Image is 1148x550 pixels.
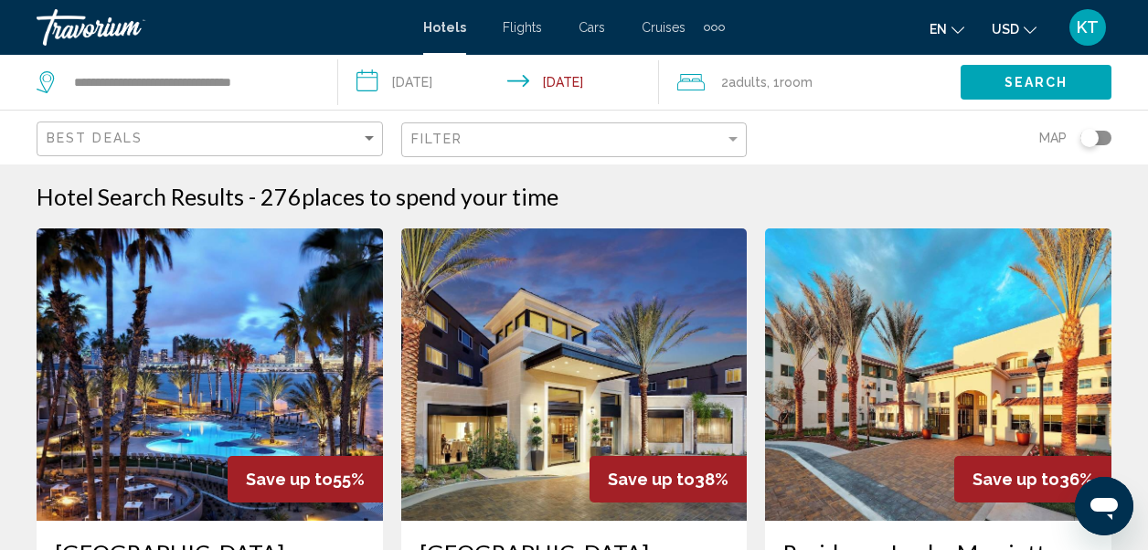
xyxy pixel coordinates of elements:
span: Save up to [608,470,695,489]
a: Flights [503,20,542,35]
button: Change currency [992,16,1036,42]
span: Best Deals [47,131,143,145]
iframe: Button to launch messaging window [1075,477,1133,535]
h2: 276 [260,183,558,210]
button: Extra navigation items [704,13,725,42]
span: 2 [721,69,767,95]
button: Travelers: 2 adults, 0 children [659,55,961,110]
a: Cruises [642,20,686,35]
span: KT [1077,18,1099,37]
img: Hotel image [765,228,1111,521]
button: User Menu [1064,8,1111,47]
img: Hotel image [401,228,748,521]
span: Adults [728,75,767,90]
a: Cars [579,20,605,35]
mat-select: Sort by [47,132,377,147]
a: Travorium [37,9,405,46]
span: Save up to [973,470,1059,489]
span: Search [1004,76,1068,90]
button: Filter [401,122,748,159]
img: Hotel image [37,228,383,521]
span: Save up to [246,470,333,489]
button: Change language [930,16,964,42]
span: , 1 [767,69,813,95]
span: Room [780,75,813,90]
span: Filter [411,132,463,146]
span: Map [1039,125,1067,151]
button: Check-in date: Sep 23, 2025 Check-out date: Sep 25, 2025 [338,55,658,110]
div: 36% [954,456,1111,502]
span: USD [992,22,1019,37]
h1: Hotel Search Results [37,183,244,210]
div: 55% [228,456,383,502]
button: Toggle map [1067,130,1111,146]
span: - [249,183,256,210]
button: Search [961,65,1111,99]
span: en [930,22,947,37]
span: places to spend your time [302,183,558,210]
div: 38% [590,456,747,502]
a: Hotels [423,20,466,35]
